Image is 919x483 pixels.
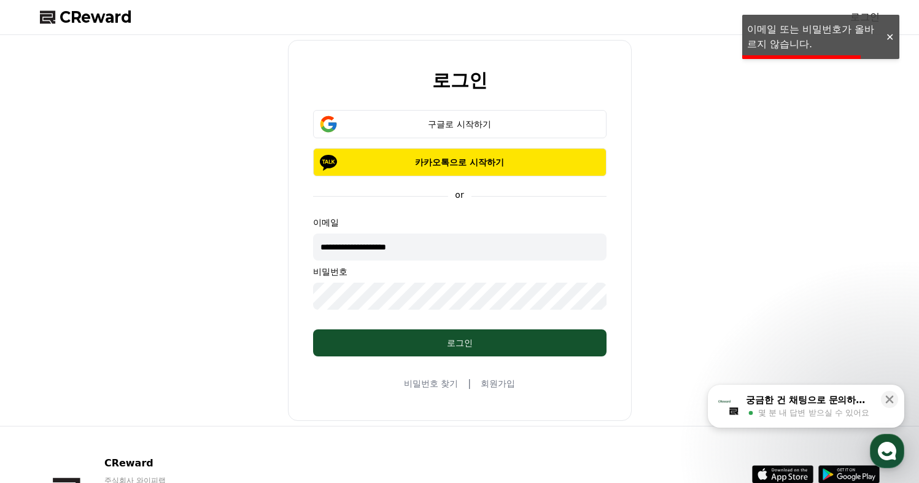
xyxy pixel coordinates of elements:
[313,148,607,176] button: 카카오톡으로 시작하기
[158,381,236,412] a: 설정
[112,400,127,410] span: 대화
[4,381,81,412] a: 홈
[40,7,132,27] a: CReward
[468,376,471,391] span: |
[39,399,46,409] span: 홈
[331,156,589,168] p: 카카오톡으로 시작하기
[481,377,515,390] a: 회원가입
[338,337,582,349] div: 로그인
[60,7,132,27] span: CReward
[404,377,458,390] a: 비밀번호 찾기
[331,118,589,130] div: 구글로 시작하기
[313,110,607,138] button: 구글로 시작하기
[190,399,204,409] span: 설정
[850,10,880,25] a: 로그인
[432,70,487,90] h2: 로그인
[313,329,607,356] button: 로그인
[313,216,607,229] p: 이메일
[81,381,158,412] a: 대화
[104,456,254,471] p: CReward
[448,189,471,201] p: or
[313,265,607,278] p: 비밀번호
